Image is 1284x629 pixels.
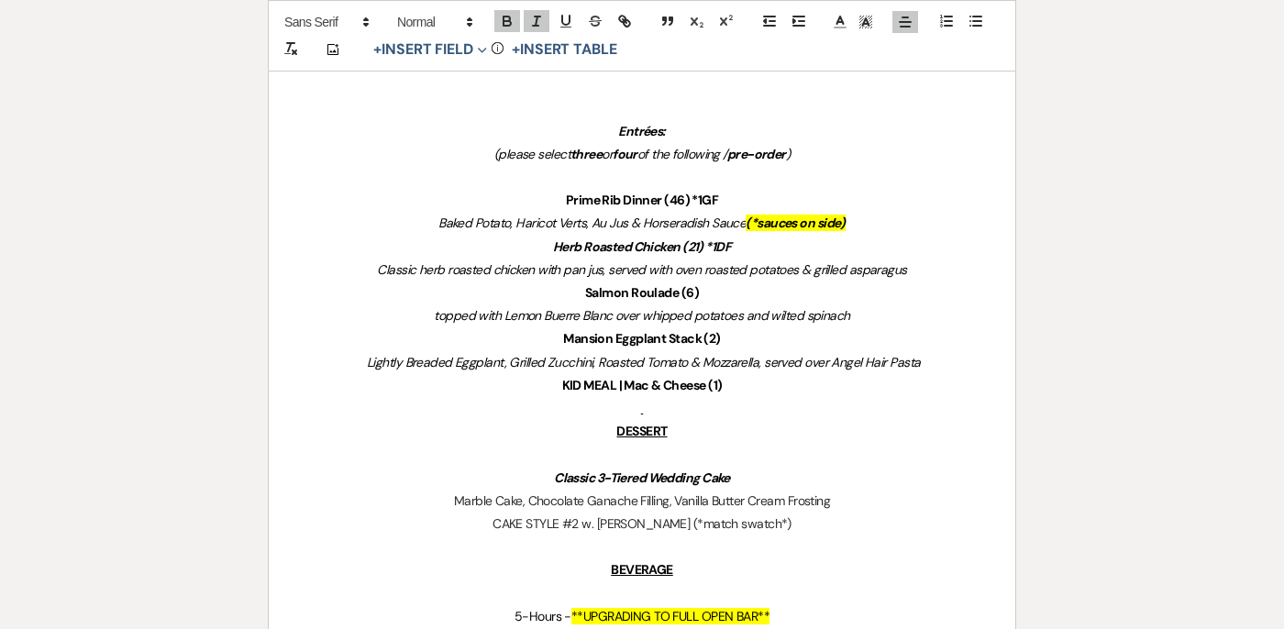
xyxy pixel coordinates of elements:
em: Lightly Breaded Eggplant, Grilled Zucchini, Roasted Tomato & Mozzarella, served over Angel Hair P... [367,354,920,370]
em: Baked Potato, Haricot Verts, Au Jus & Horseradish Sauce [438,215,746,231]
span: Header Formats [389,11,479,33]
span: 5-Hours - [515,608,571,624]
span: + [512,42,520,57]
u: BEVERAGE [611,561,673,578]
em: (please select [494,146,570,162]
em: Herb Roasted Chicken (21) *1DF [553,238,731,255]
u: DESSERT [616,423,667,439]
em: Entrées: [618,123,666,139]
em: Classic herb roasted chicken with pan jus, served with oven roasted potatoes & grilled asparagus [377,261,906,278]
em: (*sauces on side) [746,215,845,231]
strong: Mansion Eggplant Stack (2) [563,330,720,347]
em: three [570,146,602,162]
strong: Prime Rib Dinner (46) *1GF [566,192,718,208]
em: pre-order [727,146,786,162]
strong: Salmon Roulade (6) [585,284,699,301]
em: topped with Lemon Buerre Blanc over whipped potatoes and wilted spinach [434,307,849,324]
em: four [613,146,637,162]
span: + [373,42,382,57]
em: ) [786,146,790,162]
span: Text Color [827,11,853,33]
span: **UPGRADING TO FULL OPEN BAR** [571,608,769,624]
em: Classic 3-Tiered Wedding Cake [554,469,730,486]
button: +Insert Table [505,39,624,61]
strong: KID MEAL | Mac & Cheese (1) [562,377,723,393]
span: Text Background Color [853,11,879,33]
p: Marble Cake, Chocolate Ganache Filling, Vanilla Butter Cream Frosting [313,490,971,513]
em: of the following / [637,146,727,162]
span: Alignment [892,11,918,33]
button: Insert Field [367,39,493,61]
p: CAKE STYLE #2 w. [PERSON_NAME] (*match swatch*) [313,513,971,535]
em: or [602,146,613,162]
